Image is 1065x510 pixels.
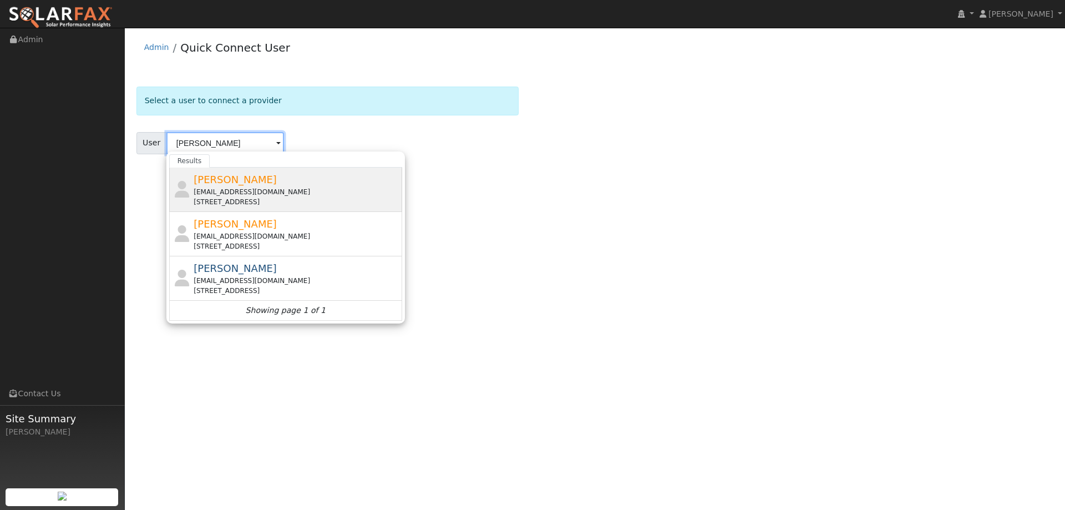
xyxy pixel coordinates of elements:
a: Quick Connect User [180,41,290,54]
span: [PERSON_NAME] [194,174,277,185]
i: Showing page 1 of 1 [246,305,326,316]
img: SolarFax [8,6,113,29]
img: retrieve [58,492,67,501]
input: Select a User [166,132,284,154]
div: [STREET_ADDRESS] [194,197,399,207]
a: Results [169,154,210,168]
div: [STREET_ADDRESS] [194,286,399,296]
div: [EMAIL_ADDRESS][DOMAIN_NAME] [194,187,399,197]
span: User [136,132,167,154]
div: [EMAIL_ADDRESS][DOMAIN_NAME] [194,276,399,286]
span: [PERSON_NAME] [988,9,1053,18]
a: Admin [144,43,169,52]
span: Site Summary [6,411,119,426]
div: Select a user to connect a provider [136,87,519,115]
div: [PERSON_NAME] [6,426,119,438]
div: [STREET_ADDRESS] [194,241,399,251]
span: [PERSON_NAME] [194,218,277,230]
span: [PERSON_NAME] [194,262,277,274]
div: [EMAIL_ADDRESS][DOMAIN_NAME] [194,231,399,241]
